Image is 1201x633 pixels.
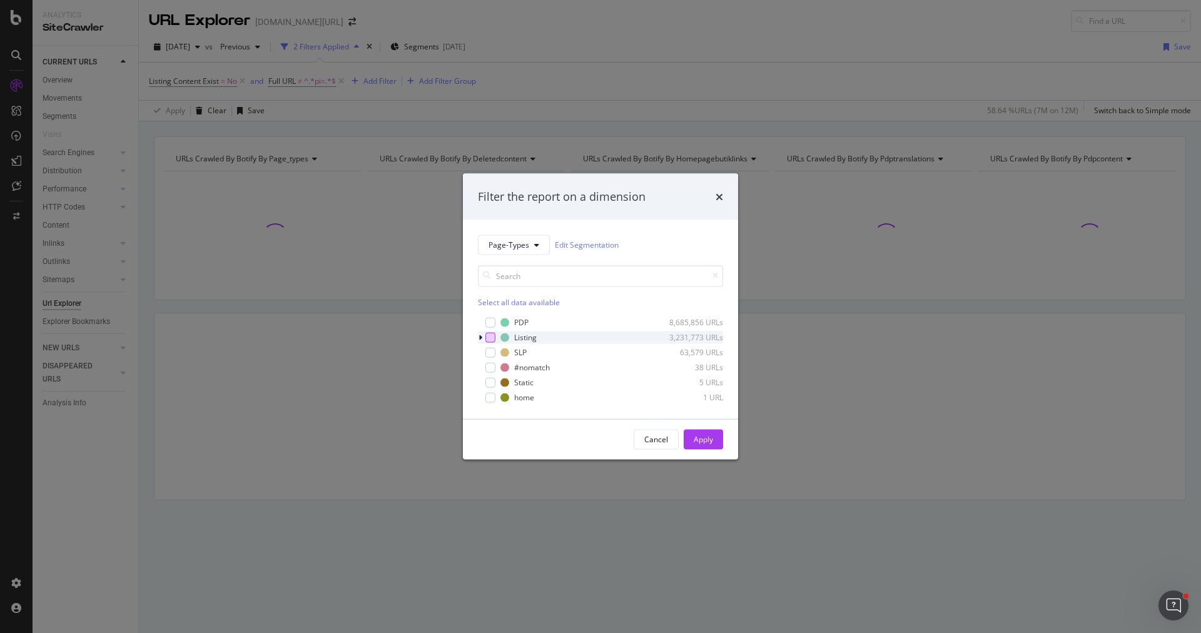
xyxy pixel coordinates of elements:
[463,174,738,460] div: modal
[514,317,529,328] div: PDP
[684,429,723,449] button: Apply
[514,362,550,373] div: #nomatch
[514,347,527,358] div: SLP
[634,429,679,449] button: Cancel
[489,240,529,250] span: Page-Types
[514,332,537,343] div: Listing
[478,235,550,255] button: Page-Types
[694,434,713,445] div: Apply
[662,362,723,373] div: 38 URLs
[644,434,668,445] div: Cancel
[662,392,723,403] div: 1 URL
[662,377,723,388] div: 5 URLs
[555,238,619,251] a: Edit Segmentation
[478,265,723,286] input: Search
[662,332,723,343] div: 3,231,773 URLs
[478,189,646,205] div: Filter the report on a dimension
[662,347,723,358] div: 63,579 URLs
[478,296,723,307] div: Select all data available
[716,189,723,205] div: times
[662,317,723,328] div: 8,685,856 URLs
[1158,590,1188,620] iframe: Intercom live chat
[514,377,534,388] div: Static
[514,392,534,403] div: home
